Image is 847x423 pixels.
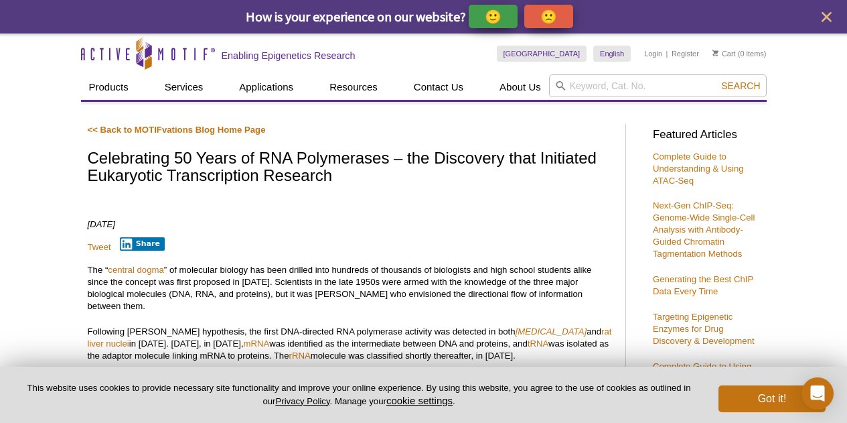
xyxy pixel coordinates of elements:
[289,351,311,361] a: rRNA
[88,125,266,135] a: << Back to MOTIFvations Blog Home Page
[406,74,471,100] a: Contact Us
[672,49,699,58] a: Register
[108,265,164,275] a: central dogma
[275,396,329,406] a: Privacy Policy
[718,385,826,412] button: Got it!
[653,312,755,346] a: Targeting Epigenetic Enzymes for Drug Discovery & Development
[246,8,466,25] span: How is your experience on our website?
[712,46,767,62] li: (0 items)
[549,74,767,97] input: Keyword, Cat. No.
[244,339,270,349] a: mRNA
[88,219,116,229] em: [DATE]
[497,46,587,62] a: [GEOGRAPHIC_DATA]
[717,80,764,92] button: Search
[721,80,760,91] span: Search
[485,8,502,25] p: 🙂
[491,74,549,100] a: About Us
[120,237,165,251] button: Share
[157,74,212,100] a: Services
[528,339,548,349] a: tRNA
[516,326,587,337] a: [MEDICAL_DATA]
[653,129,760,141] h3: Featured Articles
[88,326,612,362] p: Following [PERSON_NAME] hypothesis, the first DNA-directed RNA polymerase activity was detected i...
[801,377,834,410] div: Open Intercom Messenger
[88,326,612,349] a: rat liver nuclei
[818,9,835,25] button: close
[81,74,137,100] a: Products
[712,49,736,58] a: Cart
[593,46,631,62] a: English
[88,242,111,252] a: Tweet
[88,149,612,186] h1: Celebrating 50 Years of RNA Polymerases – the Discovery that Initiated Eukaryotic Transcription R...
[222,50,356,62] h2: Enabling Epigenetics Research
[386,395,453,406] button: cookie settings
[21,382,696,408] p: This website uses cookies to provide necessary site functionality and improve your online experie...
[712,50,718,56] img: Your Cart
[540,8,557,25] p: 🙁
[666,46,668,62] li: |
[88,264,612,312] p: The “ ” of molecular biology has been drilled into hundreds of thousands of biologists and high s...
[321,74,386,100] a: Resources
[653,274,753,296] a: Generating the Best ChIP Data Every Time
[231,74,301,100] a: Applications
[644,49,662,58] a: Login
[653,200,755,259] a: Next-Gen ChIP-Seq: Genome-Wide Single-Cell Analysis with Antibody-Guided Chromatin Tagmentation M...
[653,361,753,396] a: Complete Guide to Using RRBS for Genome-Wide DNA Methylation Analysis
[653,152,744,186] a: Complete Guide to Understanding & Using ATAC-Seq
